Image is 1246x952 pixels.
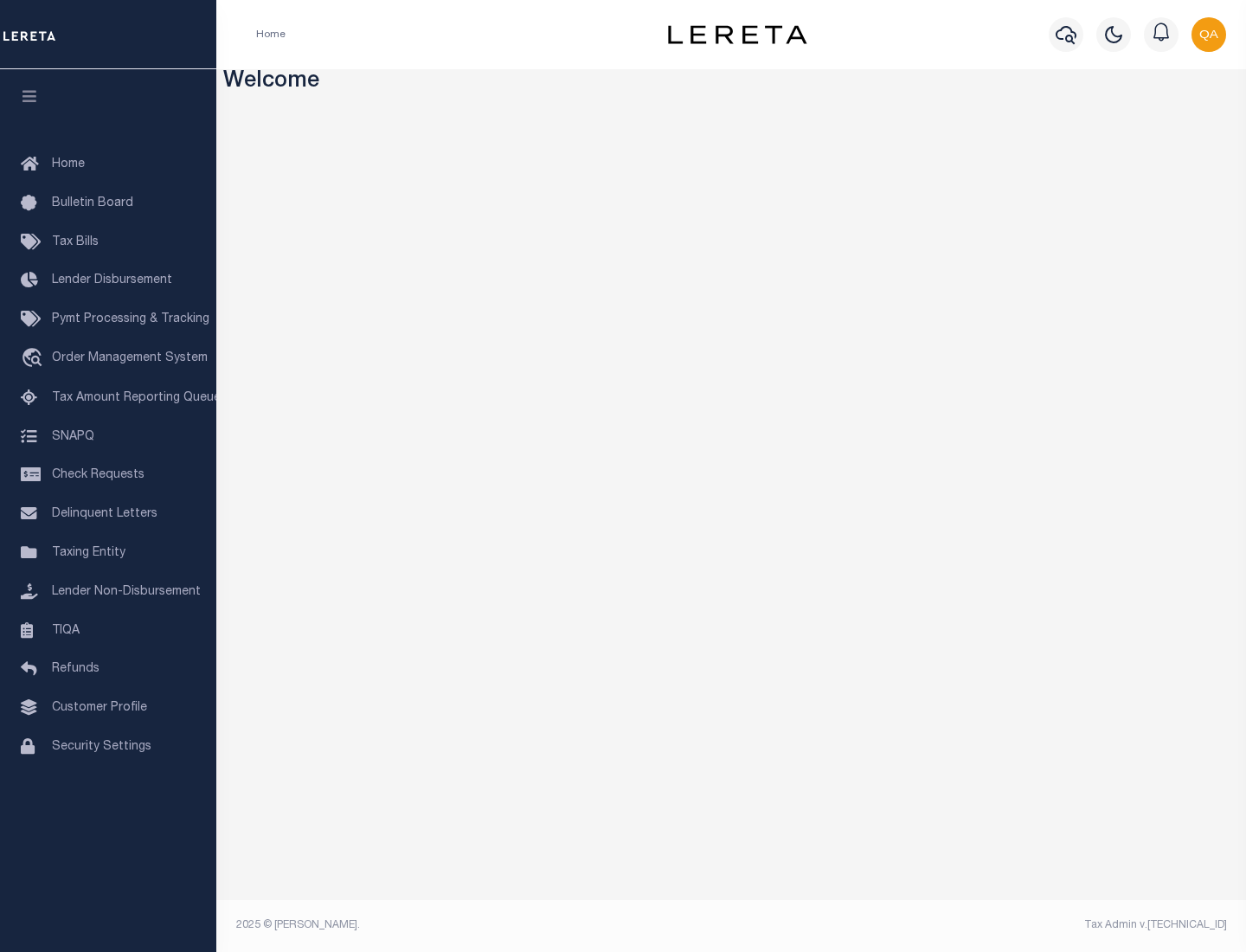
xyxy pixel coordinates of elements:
span: Refunds [52,663,100,675]
span: TIQA [52,624,80,636]
span: Security Settings [52,741,151,753]
span: Bulletin Board [52,197,133,209]
span: SNAPQ [52,430,94,442]
img: svg+xml;base64,PHN2ZyB4bWxucz0iaHR0cDovL3d3dy53My5vcmcvMjAwMC9zdmciIHBvaW50ZXItZXZlbnRzPSJub25lIi... [1191,17,1226,52]
img: logo-dark.svg [668,25,806,44]
span: Order Management System [52,352,208,364]
span: Lender Non-Disbursement [52,586,201,598]
span: Lender Disbursement [52,274,172,286]
span: Check Requests [52,469,145,481]
i: travel_explore [21,348,48,370]
span: Tax Bills [52,236,99,248]
h3: Welcome [223,69,1240,96]
div: 2025 © [PERSON_NAME]. [223,917,732,933]
span: Taxing Entity [52,547,125,559]
span: Customer Profile [52,702,147,714]
span: Home [52,158,85,170]
li: Home [256,27,286,42]
span: Pymt Processing & Tracking [52,313,209,325]
span: Tax Amount Reporting Queue [52,392,221,404]
span: Delinquent Letters [52,508,157,520]
div: Tax Admin v.[TECHNICAL_ID] [744,917,1227,933]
